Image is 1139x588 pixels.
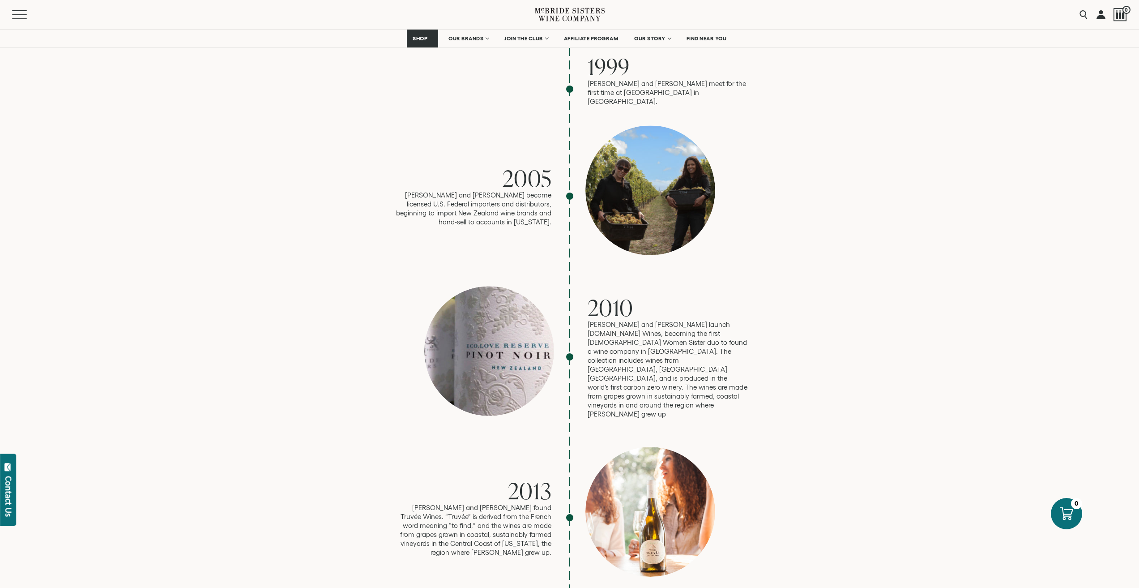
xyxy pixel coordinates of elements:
[1071,498,1082,509] div: 0
[413,35,428,42] span: SHOP
[504,35,543,42] span: JOIN THE CLUB
[4,476,13,517] div: Contact Us
[1122,6,1130,14] span: 0
[443,30,494,47] a: OUR BRANDS
[503,163,552,193] span: 2005
[508,475,552,506] span: 2013
[588,79,749,106] p: [PERSON_NAME] and [PERSON_NAME] meet for the first time at [GEOGRAPHIC_DATA] in [GEOGRAPHIC_DATA].
[558,30,624,47] a: AFFILIATE PROGRAM
[588,292,633,323] span: 2010
[588,320,749,419] p: [PERSON_NAME] and [PERSON_NAME] launch [DOMAIN_NAME] Wines, becoming the first [DEMOGRAPHIC_DATA]...
[634,35,665,42] span: OUR STORY
[588,51,630,82] span: 1999
[407,30,438,47] a: SHOP
[391,503,552,557] p: [PERSON_NAME] and [PERSON_NAME] found Truvée Wines. “Truvée” is derived from the French word mean...
[391,191,552,227] p: [PERSON_NAME] and [PERSON_NAME] become licensed U.S. Federal importers and distributors, beginnin...
[681,30,733,47] a: FIND NEAR YOU
[499,30,554,47] a: JOIN THE CLUB
[448,35,483,42] span: OUR BRANDS
[564,35,619,42] span: AFFILIATE PROGRAM
[12,10,44,19] button: Mobile Menu Trigger
[628,30,676,47] a: OUR STORY
[687,35,727,42] span: FIND NEAR YOU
